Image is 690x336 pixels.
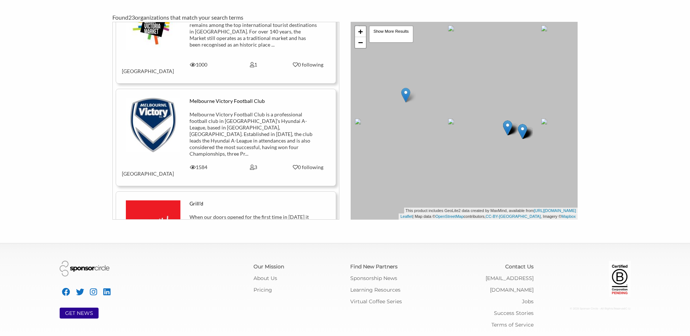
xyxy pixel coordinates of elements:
div: [GEOGRAPHIC_DATA] [116,61,171,75]
a: Zoom out [355,37,366,48]
div: Show More Results [369,25,414,43]
span: 23 [128,14,135,21]
div: [GEOGRAPHIC_DATA] [116,164,171,177]
div: 0 following [286,164,330,171]
div: Found organizations that match your search terms [112,13,577,22]
a: Grill'd When our doors opened for the first time in [DATE] it was because we wanted to challenge ... [122,200,330,280]
div: © 2025 Sponsor Circle - All Rights Reserved [545,303,631,315]
div: The Queen Victoria Market has been Melbourne’s marketplace since [DATE]. It is loved by locals an... [190,9,317,48]
a: About Us [254,275,277,281]
a: Pricing [254,287,272,293]
a: Leaflet [400,214,412,219]
img: qe037cymonca3fkrrauk [126,98,180,152]
a: Success Stories [494,310,534,316]
a: GET NEWS [65,310,93,316]
div: 3 [226,164,281,171]
div: Melbourne Victory Football Club [190,98,317,104]
a: Virtual Coffee Series [350,298,402,305]
div: 0 following [286,61,330,68]
div: Grill'd [190,200,317,207]
a: Find New Partners [350,263,398,270]
div: When our doors opened for the first time in [DATE] it was because we wanted to challenge the beli... [190,214,317,253]
img: Sponsor Circle Logo [60,261,109,276]
div: 1 [226,61,281,68]
a: Zoom in [355,26,366,37]
a: Melbourne Victory Football Club Melbourne Victory Football Club is a professional football club i... [122,98,330,177]
img: weo9yj0tltirsx6v4u5q [126,200,180,255]
div: Melbourne Victory Football Club is a professional football club in [GEOGRAPHIC_DATA]'s Hyundai A-... [190,111,317,157]
div: 1000 [171,61,226,68]
img: Certified Corporation Pending Logo [609,261,631,297]
a: [URL][DOMAIN_NAME] [534,208,576,213]
a: OpenStreetMap [435,214,464,219]
div: | Map data © contributors, , Imagery © [399,213,578,220]
a: CC-BY-[GEOGRAPHIC_DATA] [486,214,541,219]
div: 1584 [171,164,226,171]
a: Sponsorship News [350,275,397,281]
a: Jobs [522,298,534,305]
span: C: U: [625,307,631,310]
a: Our Mission [254,263,284,270]
a: Mapbox [562,214,576,219]
a: [EMAIL_ADDRESS][DOMAIN_NAME] [486,275,534,293]
a: Learning Resources [350,287,400,293]
div: This product includes GeoLite2 data created by MaxMind, available from [404,208,578,214]
a: Contact Us [505,263,534,270]
a: Terms of Service [491,321,534,328]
